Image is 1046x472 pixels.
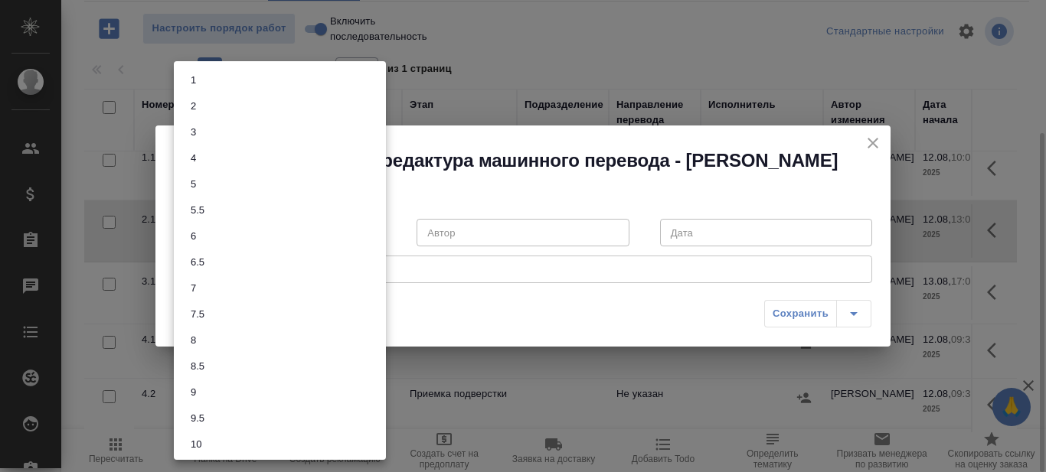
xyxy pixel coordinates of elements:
[186,124,201,141] button: 3
[186,176,201,193] button: 5
[186,358,209,375] button: 8.5
[186,384,201,401] button: 9
[186,410,209,427] button: 9.5
[186,436,206,453] button: 10
[186,254,209,271] button: 6.5
[186,98,201,115] button: 2
[186,280,201,297] button: 7
[186,332,201,349] button: 8
[186,202,209,219] button: 5.5
[186,306,209,323] button: 7.5
[186,72,201,89] button: 1
[186,150,201,167] button: 4
[186,228,201,245] button: 6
